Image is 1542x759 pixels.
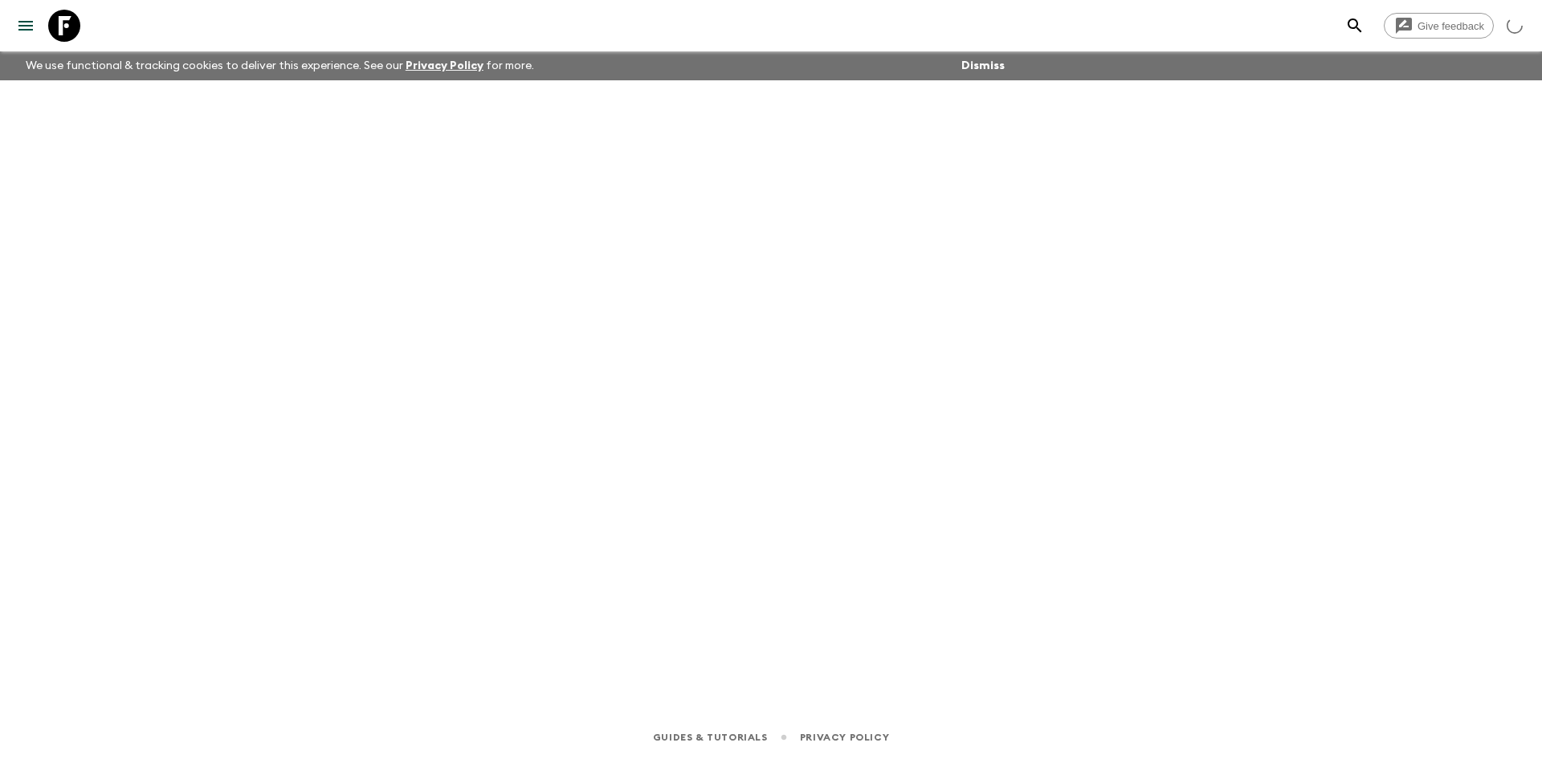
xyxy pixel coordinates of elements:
a: Privacy Policy [800,728,889,746]
p: We use functional & tracking cookies to deliver this experience. See our for more. [19,51,541,80]
a: Privacy Policy [406,60,483,71]
button: menu [10,10,42,42]
button: Dismiss [957,55,1009,77]
button: search adventures [1339,10,1371,42]
a: Give feedback [1384,13,1494,39]
span: Give feedback [1409,20,1493,32]
a: Guides & Tutorials [653,728,768,746]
